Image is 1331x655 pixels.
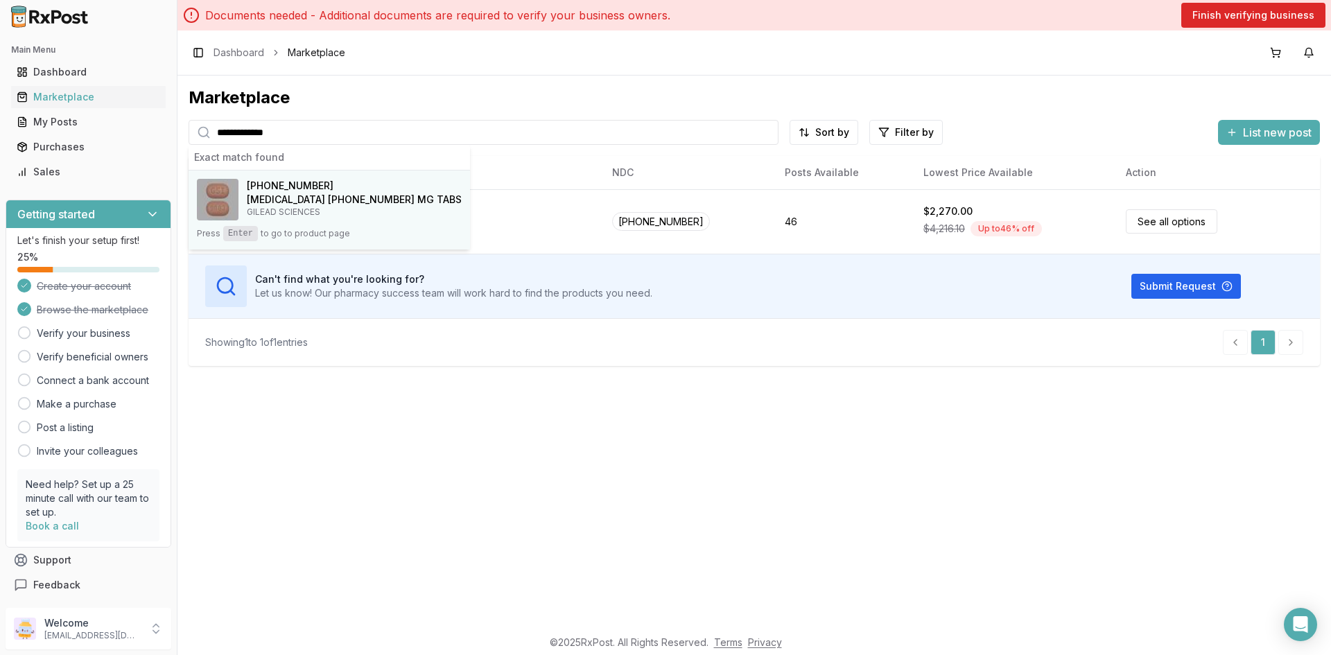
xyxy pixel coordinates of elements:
a: List new post [1218,127,1320,141]
a: Post a listing [37,421,94,435]
th: Action [1115,156,1320,189]
div: Exact match found [189,145,470,171]
button: Marketplace [6,86,171,108]
button: List new post [1218,120,1320,145]
button: Feedback [6,573,171,597]
button: Sort by [790,120,858,145]
a: Connect a bank account [37,374,149,387]
div: Sales [17,165,160,179]
p: Welcome [44,616,141,630]
a: Make a purchase [37,397,116,411]
span: $4,216.10 [923,222,965,236]
nav: breadcrumb [214,46,345,60]
td: 46 [774,189,912,254]
kbd: Enter [223,226,258,241]
button: Biktarvy 50-200-25 MG TABS[PHONE_NUMBER][MEDICAL_DATA] [PHONE_NUMBER] MG TABSGILEAD SCIENCESPress... [189,171,470,250]
span: 25 % [17,250,38,264]
span: to go to product page [261,228,350,239]
img: RxPost Logo [6,6,94,28]
div: Marketplace [189,87,1320,109]
span: [PHONE_NUMBER] [612,212,710,231]
h4: [MEDICAL_DATA] [PHONE_NUMBER] MG TABS [247,193,462,207]
div: Showing 1 to 1 of 1 entries [205,335,308,349]
span: Marketplace [288,46,345,60]
div: My Posts [17,115,160,129]
p: Need help? Set up a 25 minute call with our team to set up. [26,478,151,519]
span: Filter by [895,125,934,139]
p: Documents needed - Additional documents are required to verify your business owners. [205,7,670,24]
p: Let us know! Our pharmacy success team will work hard to find the products you need. [255,286,652,300]
h2: Main Menu [11,44,166,55]
button: Purchases [6,136,171,158]
a: See all options [1126,209,1217,234]
span: Create your account [37,279,131,293]
h3: Getting started [17,206,95,222]
div: Marketplace [17,90,160,104]
span: Feedback [33,578,80,592]
th: Posts Available [774,156,912,189]
a: My Posts [11,110,166,134]
h3: Can't find what you're looking for? [255,272,652,286]
span: Press [197,228,220,239]
button: My Posts [6,111,171,133]
div: $2,270.00 [923,204,973,218]
a: Terms [714,636,742,648]
a: Book a call [26,520,79,532]
div: Purchases [17,140,160,154]
span: Sort by [815,125,849,139]
p: [EMAIL_ADDRESS][DOMAIN_NAME] [44,630,141,641]
th: Lowest Price Available [912,156,1115,189]
img: Biktarvy 50-200-25 MG TABS [197,179,238,220]
span: List new post [1243,124,1312,141]
button: Dashboard [6,61,171,83]
div: Up to 46 % off [971,221,1042,236]
th: NDC [601,156,774,189]
button: Finish verifying business [1181,3,1325,28]
p: Let's finish your setup first! [17,234,159,247]
img: User avatar [14,618,36,640]
nav: pagination [1223,330,1303,355]
a: Invite your colleagues [37,444,138,458]
a: Verify beneficial owners [37,350,148,364]
a: 1 [1251,330,1276,355]
p: GILEAD SCIENCES [247,207,462,218]
a: Dashboard [11,60,166,85]
a: Sales [11,159,166,184]
div: Open Intercom Messenger [1284,608,1317,641]
span: Browse the marketplace [37,303,148,317]
a: Dashboard [214,46,264,60]
button: Sales [6,161,171,183]
span: [PHONE_NUMBER] [247,179,333,193]
a: Privacy [748,636,782,648]
a: Verify your business [37,326,130,340]
div: Dashboard [17,65,160,79]
button: Submit Request [1131,274,1241,299]
button: Filter by [869,120,943,145]
a: Purchases [11,134,166,159]
button: Support [6,548,171,573]
a: Marketplace [11,85,166,110]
